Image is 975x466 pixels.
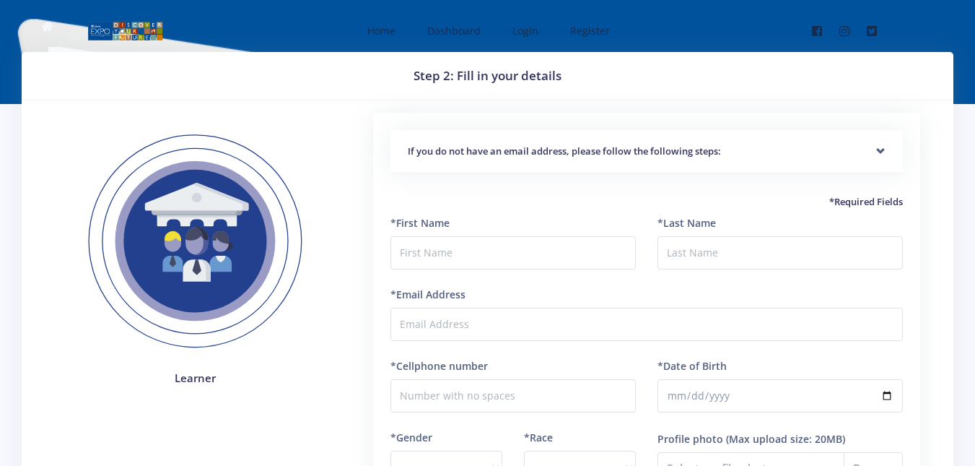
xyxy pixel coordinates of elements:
label: *Gender [390,430,432,445]
h4: Learner [66,370,324,387]
span: Register [570,24,610,38]
a: Login [498,12,550,50]
span: Home [367,24,395,38]
img: logo01.png [87,20,163,42]
label: *Last Name [657,215,716,230]
label: (Max upload size: 20MB) [726,431,845,446]
span: Dashboard [427,24,481,38]
h5: *Required Fields [390,195,903,210]
a: Home [353,12,407,50]
label: *First Name [390,215,450,230]
img: Learner [66,113,324,371]
label: *Race [524,430,553,445]
a: Register [556,12,621,50]
label: Profile photo [657,431,723,446]
input: Number with no spaces [390,379,636,413]
h3: Step 2: Fill in your details [39,66,936,85]
input: Email Address [390,308,903,341]
label: *Cellphone number [390,358,488,374]
label: *Email Address [390,287,465,302]
h5: If you do not have an email address, please follow the following steps: [408,144,886,159]
label: *Date of Birth [657,358,727,374]
input: First Name [390,236,636,269]
span: Login [512,24,538,38]
input: Last Name [657,236,903,269]
a: Dashboard [413,12,492,50]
